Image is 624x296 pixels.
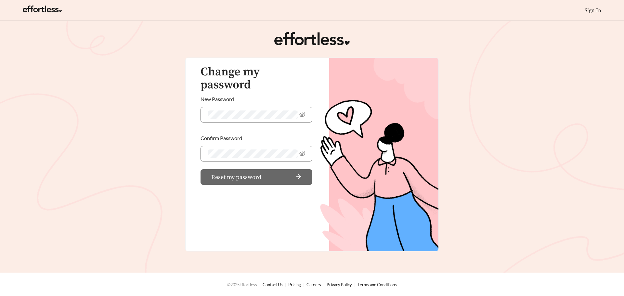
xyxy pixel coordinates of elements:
a: Contact Us [263,282,283,287]
a: Terms and Conditions [357,282,397,287]
input: New Password [208,110,298,119]
label: New Password [201,91,234,107]
a: Pricing [288,282,301,287]
a: Sign In [585,7,601,14]
input: Confirm Password [208,149,298,158]
a: Careers [306,282,321,287]
a: Privacy Policy [327,282,352,287]
h3: Change my password [201,66,312,91]
label: Confirm Password [201,130,242,146]
span: eye-invisible [299,151,305,157]
span: eye-invisible [299,112,305,118]
button: Reset my passwordarrow-right [201,169,312,185]
span: © 2025 Effortless [227,282,257,287]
